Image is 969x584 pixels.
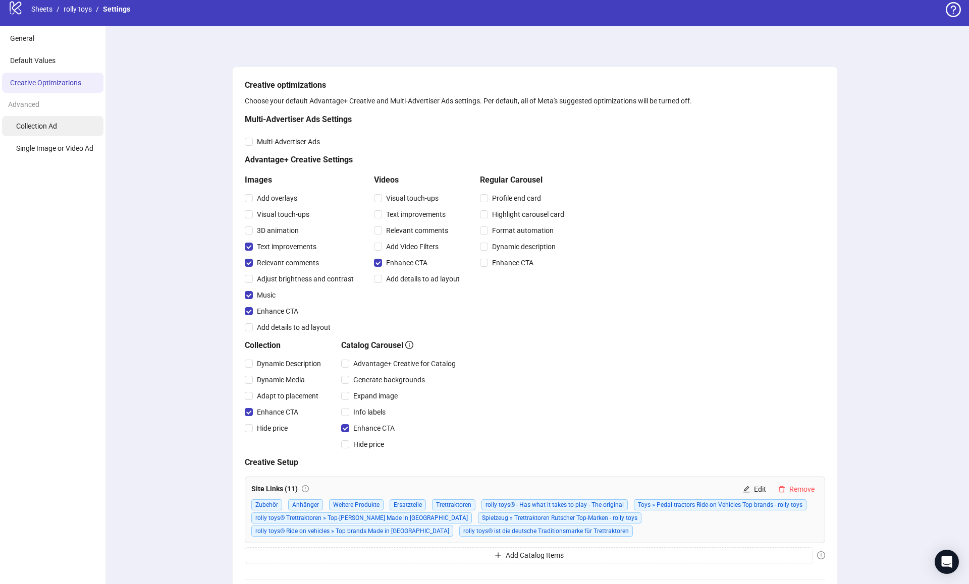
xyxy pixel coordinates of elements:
[253,423,292,434] span: Hide price
[382,257,432,268] span: Enhance CTA
[253,257,323,268] span: Relevant comments
[374,174,464,186] h5: Videos
[349,406,390,418] span: Info labels
[251,485,298,493] strong: Site Links ( 11 )
[382,225,452,236] span: Relevant comments
[382,241,443,252] span: Add Video Filters
[382,193,443,204] span: Visual touch-ups
[382,209,450,220] span: Text improvements
[16,122,57,130] span: Collection Ad
[253,406,302,418] span: Enhance CTA
[488,241,560,252] span: Dynamic description
[349,439,388,450] span: Hide price
[774,483,819,495] button: Remove
[349,358,460,369] span: Advantage+ Creative for Catalog
[16,144,93,152] span: Single Image or Video Ad
[253,241,320,252] span: Text improvements
[253,358,325,369] span: Dynamic Description
[245,339,325,352] h5: Collection
[789,485,815,493] span: Remove
[506,551,564,559] span: Add Catalog Items
[251,499,282,510] span: Zubehör
[251,512,472,523] span: rolly toys® Trettraktoren » Top-[PERSON_NAME] Made in [GEOGRAPHIC_DATA]
[778,486,785,493] span: delete
[946,2,961,17] span: question-circle
[29,4,55,15] a: Sheets
[101,4,132,15] a: Settings
[253,390,322,401] span: Adapt to placement
[488,257,537,268] span: Enhance CTA
[754,485,766,493] span: Edit
[329,499,384,510] span: Weitere Produkte
[253,193,301,204] span: Add overlays
[62,4,94,15] a: rolly toys
[488,225,558,236] span: Format automation
[253,209,313,220] span: Visual touch-ups
[432,499,475,510] span: Trettraktoren
[10,56,56,65] span: Default Values
[481,499,628,510] span: rolly toys® - Has what it takes to play - The original
[245,95,825,106] div: Choose your default Advantage+ Creative and Multi-Advertiser Ads settings. Per default, all of Me...
[739,483,770,495] button: Edit
[935,550,959,574] div: Open Intercom Messenger
[302,485,309,492] span: exclamation-circle
[478,512,641,523] span: Spielzeug » Trettraktoren Rutscher Top-Marken - rolly toys
[459,525,633,537] span: rolly toys® ist die deutsche Traditionsmarke für Trettraktoren
[253,306,302,317] span: Enhance CTA
[253,322,335,333] span: Add details to ad layout
[743,486,750,493] span: edit
[253,374,309,385] span: Dynamic Media
[253,273,358,284] span: Adjust brightness and contrast
[253,289,280,301] span: Music
[634,499,806,510] span: Toys » Pedal tractors Ride-on Vehicles Top brands - rolly toys
[349,390,402,401] span: Expand image
[382,273,464,284] span: Add details to ad layout
[817,551,825,559] span: exclamation-circle
[57,4,60,15] li: /
[245,547,813,563] button: Add Catalog Items
[349,423,399,434] span: Enhance CTA
[245,154,825,166] h5: Advantage+ Creative Settings
[405,341,413,349] span: info-circle
[10,34,34,42] span: General
[245,174,358,186] h5: Images
[245,79,825,91] h5: Creative optimizations
[253,136,324,147] span: Multi-Advertiser Ads
[488,193,545,204] span: Profile end card
[245,113,825,126] h5: Multi-Advertiser Ads Settings
[349,374,429,385] span: Generate backgrounds
[341,339,460,352] h5: Catalog Carousel
[288,499,323,510] span: Anhänger
[253,225,303,236] span: 3D animation
[96,4,99,15] li: /
[480,174,568,186] h5: Regular Carousel
[245,456,825,469] h5: Creative Setup
[495,552,502,559] span: plus
[251,525,453,537] span: rolly toys® Ride on vehicles » Top brands Made in [GEOGRAPHIC_DATA]
[390,499,426,510] span: Ersatzteile
[10,79,81,87] span: Creative Optimizations
[488,209,568,220] span: Highlight carousel card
